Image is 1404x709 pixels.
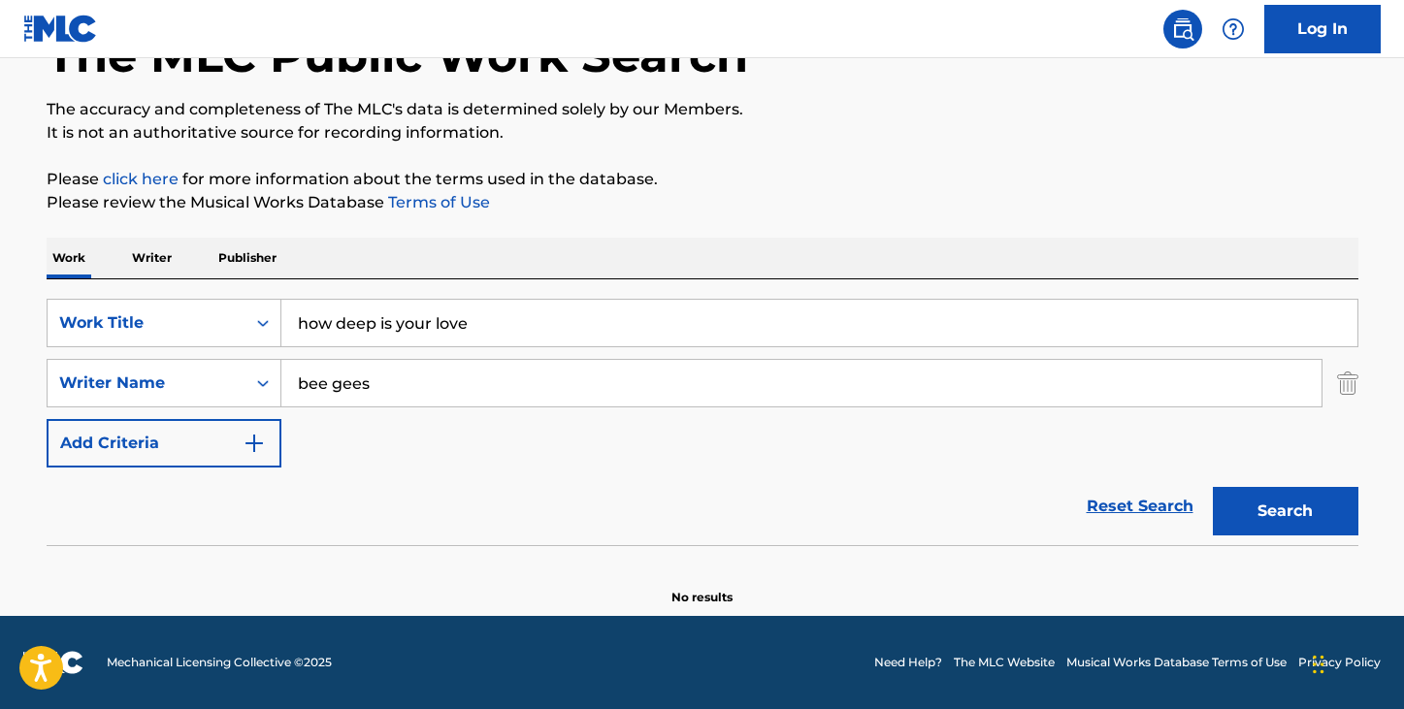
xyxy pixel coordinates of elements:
[47,121,1358,145] p: It is not an authoritative source for recording information.
[1214,10,1253,48] div: Help
[1213,487,1358,535] button: Search
[874,654,942,671] a: Need Help?
[1307,616,1404,709] iframe: Chat Widget
[59,371,234,395] div: Writer Name
[1264,5,1381,53] a: Log In
[1171,17,1194,41] img: search
[1077,485,1203,528] a: Reset Search
[1222,17,1245,41] img: help
[1337,359,1358,407] img: Delete Criterion
[126,238,178,278] p: Writer
[107,654,332,671] span: Mechanical Licensing Collective © 2025
[103,170,179,188] a: click here
[47,419,281,467] button: Add Criteria
[954,654,1055,671] a: The MLC Website
[1298,654,1381,671] a: Privacy Policy
[23,651,83,674] img: logo
[23,15,98,43] img: MLC Logo
[671,565,733,606] p: No results
[47,98,1358,121] p: The accuracy and completeness of The MLC's data is determined solely by our Members.
[243,432,266,455] img: 9d2ae6d4665cec9f34b9.svg
[384,193,490,211] a: Terms of Use
[47,299,1358,545] form: Search Form
[1313,635,1324,693] div: Drag
[1163,10,1202,48] a: Public Search
[212,238,282,278] p: Publisher
[47,168,1358,191] p: Please for more information about the terms used in the database.
[47,191,1358,214] p: Please review the Musical Works Database
[47,238,91,278] p: Work
[1066,654,1287,671] a: Musical Works Database Terms of Use
[59,311,234,335] div: Work Title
